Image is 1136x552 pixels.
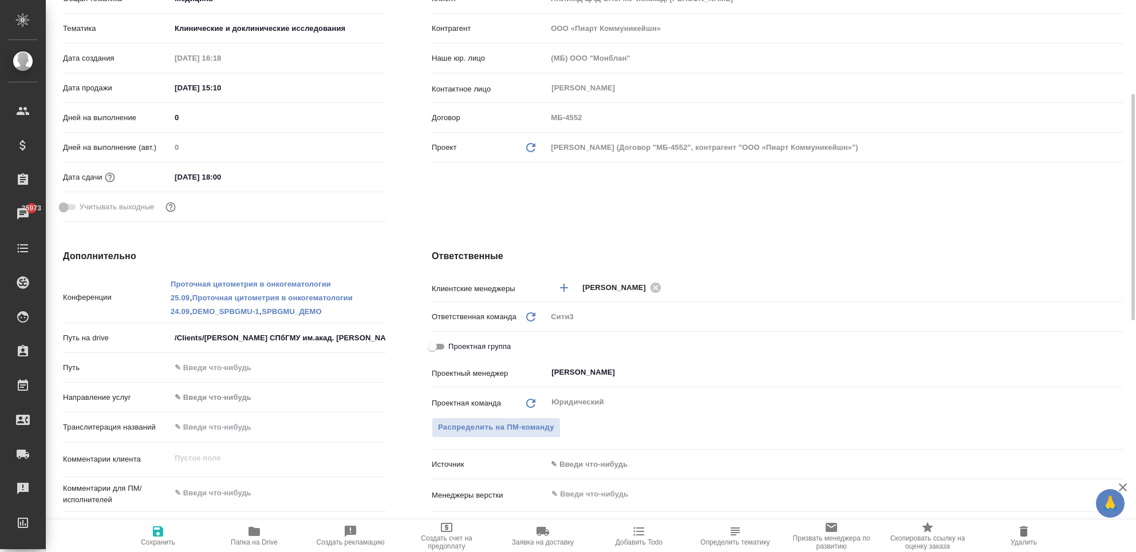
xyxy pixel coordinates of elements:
p: Проектный менеджер [432,368,547,379]
a: SPBGMU_ДЕМО [262,306,322,316]
p: Дата создания [63,53,171,64]
input: ✎ Введи что-нибудь [171,359,386,376]
span: Создать рекламацию [317,538,385,546]
span: Удалить [1011,538,1037,546]
button: Определить тематику [687,520,783,552]
p: Договор [432,112,547,124]
button: Open [1117,287,1119,289]
a: 35973 [3,200,43,228]
span: Заявка на доставку [512,538,574,546]
p: Контрагент [432,23,547,34]
div: ✎ Введи что-нибудь [171,388,386,407]
p: Направление услуг [63,392,171,403]
button: Папка на Drive [206,520,302,552]
p: Менеджеры верстки [432,490,547,501]
p: Контактное лицо [432,84,547,95]
input: ✎ Введи что-нибудь [171,80,271,96]
div: ✎ Введи что-нибудь [175,392,372,403]
p: Путь [63,362,171,374]
input: Пустое поле [547,50,1123,66]
button: Скопировать ссылку на оценку заказа [879,520,976,552]
span: Создать счет на предоплату [405,534,488,550]
span: 🙏 [1100,491,1120,515]
input: ✎ Введи что-нибудь [171,419,386,435]
h4: Ответственные [432,249,1123,263]
span: [PERSON_NAME] [582,282,653,293]
span: Сохранить [141,538,175,546]
p: DEMO_SPBGMU-1 [192,307,259,316]
p: Комментарии для ПМ/исполнителей [63,483,171,506]
span: , [190,306,192,316]
a: Проточная цитометрия в онкогематологии 24.09 [171,292,353,316]
span: 35973 [15,202,48,214]
input: ✎ Введи что-нибудь [171,109,386,126]
h4: Дополнительно [63,249,386,263]
button: Удалить [976,520,1072,552]
button: Призвать менеджера по развитию [783,520,879,552]
p: Источник [432,459,547,470]
span: Учитывать выходные [80,201,155,213]
input: Пустое поле [547,109,1123,126]
button: Выбери, если сб и вс нужно считать рабочими днями для выполнения заказа. [163,200,178,215]
div: Сити3 [547,307,1123,327]
input: Пустое поле [171,50,271,66]
div: [PERSON_NAME] [582,280,665,295]
p: Проектная команда [432,398,501,409]
input: ✎ Введи что-нибудь [550,487,1082,501]
p: Клиентские менеджеры [432,283,547,295]
span: Определить тематику [700,538,770,546]
p: Проточная цитометрия в онкогематологии 24.09 [171,293,353,316]
input: Пустое поле [171,139,386,156]
p: SPBGMU_ДЕМО [262,307,322,316]
p: Проточная цитометрия в онкогематологии 25.09 [171,280,331,302]
button: Если добавить услуги и заполнить их объемом, то дата рассчитается автоматически [102,170,117,185]
button: Добавить Todo [591,520,687,552]
button: Open [1117,371,1119,374]
p: Конференции [63,292,171,303]
span: Распределить на ПМ-команду [438,421,554,434]
p: Дней на выполнение [63,112,171,124]
input: Пустое поле [547,20,1123,37]
p: Ответственная команда [432,311,516,323]
button: Добавить менеджера [550,274,578,301]
p: Дата продажи [63,82,171,94]
button: Создать рекламацию [302,520,399,552]
div: ✎ Введи что-нибудь [551,459,1110,470]
span: Скопировать ссылку на оценку заказа [886,534,969,550]
button: Создать счет на предоплату [399,520,495,552]
p: Тематика [63,23,171,34]
input: ✎ Введи что-нибудь [171,169,271,185]
button: Распределить на ПМ-команду [432,418,561,438]
p: Проект [432,142,457,153]
span: В заказе уже есть ответственный ПМ или ПМ группа [432,418,561,438]
div: [PERSON_NAME] (Договор "МБ-4552", контрагент "ООО «Пиарт Коммуникейшн»") [547,138,1123,157]
a: DEMO_SPBGMU-1 [192,306,259,316]
p: Путь на drive [63,332,171,344]
input: ✎ Введи что-нибудь [171,329,386,346]
button: Сохранить [110,520,206,552]
div: Клинические и доклинические исследования [171,19,386,38]
span: , [259,306,262,316]
span: Призвать менеджера по развитию [790,534,873,550]
span: , [190,292,192,302]
p: Дата сдачи [63,172,102,183]
p: Наше юр. лицо [432,53,547,64]
p: Транслитерация названий [63,422,171,433]
p: Дней на выполнение (авт.) [63,142,171,153]
span: Проектная группа [448,341,511,352]
span: Добавить Todo [616,538,662,546]
button: Заявка на доставку [495,520,591,552]
button: 🙏 [1096,489,1125,518]
div: ✎ Введи что-нибудь [547,455,1123,474]
p: Комментарии клиента [63,454,171,465]
span: Папка на Drive [231,538,278,546]
a: Проточная цитометрия в онкогематологии 25.09 [171,279,331,302]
